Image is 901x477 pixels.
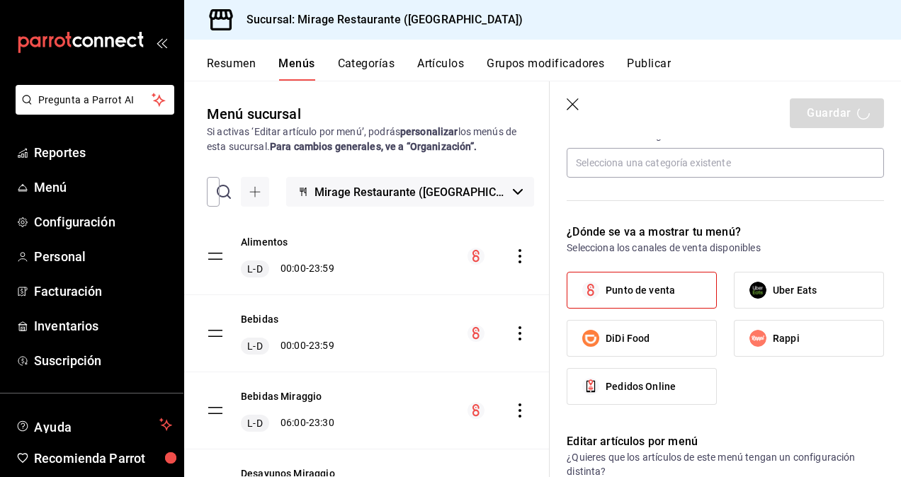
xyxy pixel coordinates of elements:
span: Ayuda [34,416,154,433]
input: Buscar menú [237,178,245,206]
button: actions [513,403,527,418]
span: Configuración [34,212,172,231]
span: Inventarios [34,316,172,335]
span: Menú [34,178,172,197]
button: Resumen [207,57,256,81]
h3: Sucursal: Mirage Restaurante ([GEOGRAPHIC_DATA]) [235,11,523,28]
div: navigation tabs [207,57,901,81]
span: Pedidos Online [606,379,676,394]
button: Pregunta a Parrot AI [16,85,174,115]
span: Facturación [34,282,172,301]
span: Pregunta a Parrot AI [38,93,152,108]
div: Si activas ‘Editar artículo por menú’, podrás los menús de esta sucursal. [207,125,527,154]
button: Categorías [338,57,395,81]
span: DiDi Food [606,331,650,346]
input: Selecciona una categoría existente [567,148,884,178]
button: Bebidas [241,312,278,326]
span: Uber Eats [773,283,817,298]
span: Rappi [773,331,800,346]
button: actions [513,326,527,340]
span: Reportes [34,143,172,162]
span: Personal [34,247,172,266]
button: Menús [278,57,314,81]
a: Pregunta a Parrot AI [10,103,174,117]
button: actions [513,249,527,263]
button: open_drawer_menu [156,37,167,48]
p: Selecciona los canales de venta disponibles [567,241,884,255]
span: Recomienda Parrot [34,449,172,468]
button: Mirage Restaurante ([GEOGRAPHIC_DATA]) [286,177,534,207]
span: L-D [244,262,265,276]
span: L-D [244,339,265,353]
p: ¿Dónde se va a mostrar tu menú? [567,224,884,241]
div: 00:00 - 23:59 [241,260,334,277]
div: 00:00 - 23:59 [241,338,334,355]
strong: Para cambios generales, ve a “Organización”. [270,141,477,152]
p: Editar artículos por menú [567,433,884,450]
span: Mirage Restaurante ([GEOGRAPHIC_DATA]) [314,185,507,199]
span: L-D [244,416,265,430]
button: Grupos modificadores [487,57,604,81]
button: drag [207,248,224,265]
button: Bebidas Miraggio [241,389,322,403]
button: Alimentos [241,235,288,249]
button: drag [207,325,224,342]
span: Punto de venta [606,283,675,298]
button: Publicar [627,57,671,81]
span: Suscripción [34,351,172,370]
div: 06:00 - 23:30 [241,415,334,432]
strong: personalizar [400,126,458,137]
button: drag [207,402,224,419]
button: Artículos [417,57,464,81]
div: Menú sucursal [207,103,301,125]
